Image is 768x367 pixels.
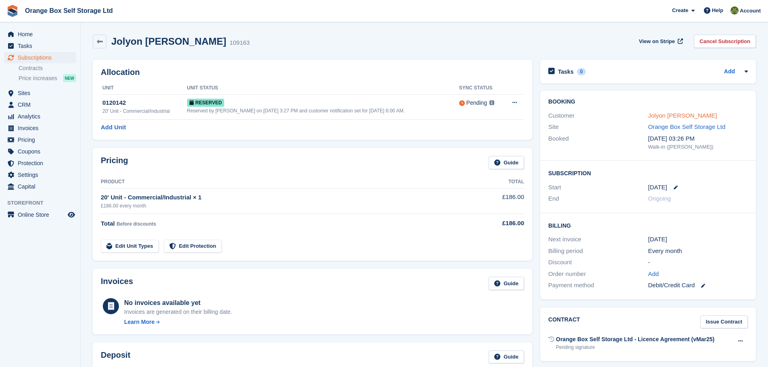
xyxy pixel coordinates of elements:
a: View on Stripe [636,35,685,48]
a: Price increases NEW [19,74,76,83]
a: menu [4,52,76,63]
a: menu [4,181,76,192]
div: Invoices are generated on their billing date. [124,308,232,316]
div: 20' Unit - Commercial/Industrial × 1 [101,193,459,202]
div: [DATE] 03:26 PM [648,134,748,143]
div: 0120142 [102,98,187,108]
h2: Subscription [548,169,748,177]
div: NEW [63,74,76,82]
span: Before discounts [117,221,156,227]
div: £186.00 [459,219,524,228]
div: Billing period [548,247,648,256]
img: stora-icon-8386f47178a22dfd0bd8f6a31ec36ba5ce8667c1dd55bd0f319d3a0aa187defe.svg [6,5,19,17]
div: 0 [577,68,586,75]
div: Reserved by [PERSON_NAME] on [DATE] 3:27 PM and customer notification set for [DATE] 6:00 AM. [187,107,459,114]
span: Reserved [187,99,225,107]
a: Cancel Subscription [694,35,756,48]
span: Settings [18,169,66,180]
img: icon-info-grey-7440780725fd019a000dd9b08b2336e03edf1995a4989e88bcd33f0948082b44.svg [489,100,494,105]
div: Customer [548,111,648,120]
span: Create [672,6,688,15]
a: Edit Unit Types [101,240,159,253]
span: Ongoing [648,195,671,202]
div: 20' Unit - Commercial/Industrial [102,108,187,115]
div: Start [548,183,648,192]
td: £186.00 [459,188,524,214]
span: Coupons [18,146,66,157]
div: Discount [548,258,648,267]
a: Guide [489,277,524,290]
span: Capital [18,181,66,192]
a: Orange Box Self Storage Ltd [22,4,116,17]
span: View on Stripe [639,37,675,46]
span: Pricing [18,134,66,145]
div: Walk-in ([PERSON_NAME]) [648,143,748,151]
a: menu [4,122,76,134]
h2: Billing [548,221,748,229]
span: Protection [18,158,66,169]
div: Booked [548,134,648,151]
a: menu [4,209,76,220]
a: menu [4,111,76,122]
th: Total [459,176,524,189]
div: - [648,258,748,267]
a: Issue Contract [700,315,748,329]
span: Price increases [19,75,57,82]
div: Orange Box Self Storage Ltd - Licence Agreement (vMar25) [556,335,714,344]
a: menu [4,40,76,52]
a: menu [4,158,76,169]
span: Analytics [18,111,66,122]
div: Next invoice [548,235,648,244]
a: Jolyon [PERSON_NAME] [648,112,717,119]
h2: Deposit [101,350,130,364]
a: Guide [489,350,524,364]
a: menu [4,146,76,157]
div: 109163 [229,38,250,48]
h2: Jolyon [PERSON_NAME] [111,36,226,47]
span: Sites [18,87,66,99]
span: Total [101,220,115,227]
th: Unit Status [187,82,459,95]
div: Every month [648,247,748,256]
span: Tasks [18,40,66,52]
a: menu [4,134,76,145]
img: Pippa White [731,6,739,15]
a: menu [4,169,76,180]
time: 2025-09-25 00:00:00 UTC [648,183,667,192]
a: Add [724,67,735,77]
span: Account [740,7,761,15]
th: Unit [101,82,187,95]
a: Contracts [19,64,76,72]
h2: Contract [548,315,580,329]
h2: Allocation [101,68,524,77]
h2: Tasks [558,68,574,75]
a: Guide [489,156,524,169]
span: Home [18,29,66,40]
div: End [548,194,648,203]
div: Order number [548,270,648,279]
div: Pending [466,99,487,107]
a: Preview store [67,210,76,220]
h2: Pricing [101,156,128,169]
span: Invoices [18,122,66,134]
a: menu [4,29,76,40]
th: Product [101,176,459,189]
a: menu [4,87,76,99]
h2: Invoices [101,277,133,290]
div: Payment method [548,281,648,290]
span: Online Store [18,209,66,220]
div: Pending signature [556,344,714,351]
span: Help [712,6,723,15]
a: Orange Box Self Storage Ltd [648,123,726,130]
span: CRM [18,99,66,110]
div: £186.00 every month [101,202,459,209]
span: Storefront [7,199,80,207]
a: Edit Protection [164,240,222,253]
div: No invoices available yet [124,298,232,308]
h2: Booking [548,99,748,105]
div: Debit/Credit Card [648,281,748,290]
a: Add Unit [101,123,126,132]
div: Learn More [124,318,154,326]
a: Add [648,270,659,279]
div: [DATE] [648,235,748,244]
